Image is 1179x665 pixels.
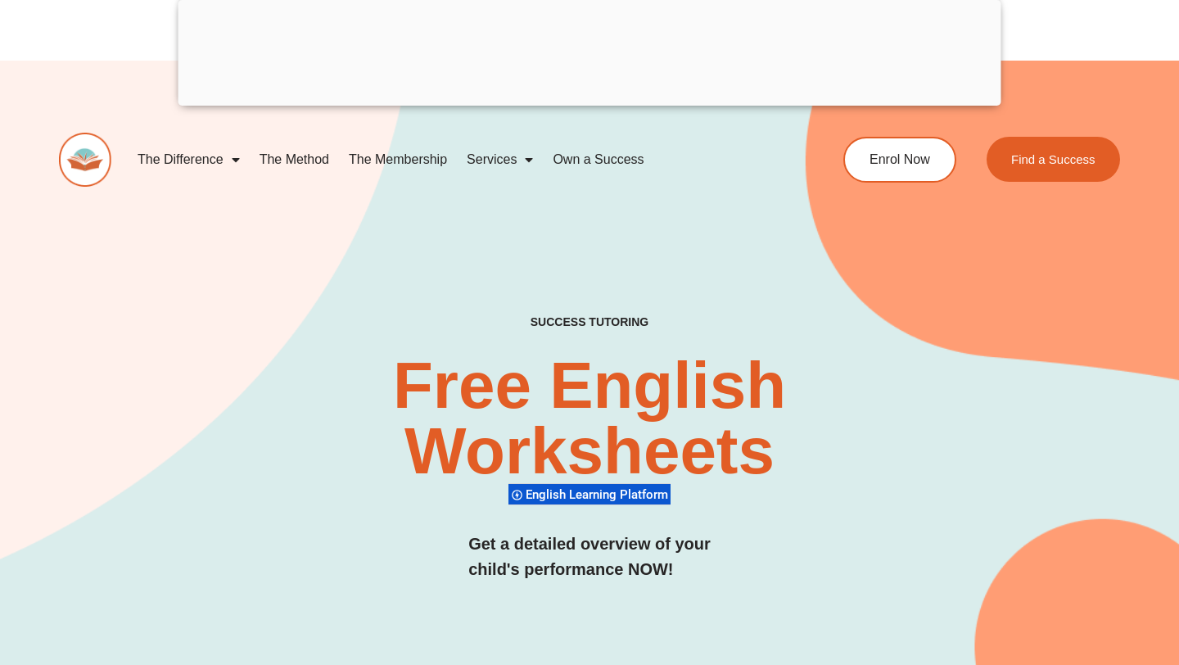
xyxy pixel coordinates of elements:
span: Enrol Now [870,153,930,166]
a: Own a Success [543,141,653,179]
a: Services [457,141,543,179]
a: The Method [250,141,339,179]
a: The Difference [128,141,250,179]
h3: Get a detailed overview of your child's performance NOW! [468,532,711,582]
span: English Learning Platform [526,487,673,502]
div: English Learning Platform [508,483,671,505]
h4: SUCCESS TUTORING​ [432,315,747,329]
iframe: Chat Widget [898,480,1179,665]
a: Find a Success [987,137,1120,182]
a: Enrol Now [843,137,956,183]
a: The Membership [339,141,457,179]
h2: Free English Worksheets​ [239,353,939,484]
nav: Menu [128,141,783,179]
span: Find a Success [1011,153,1095,165]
